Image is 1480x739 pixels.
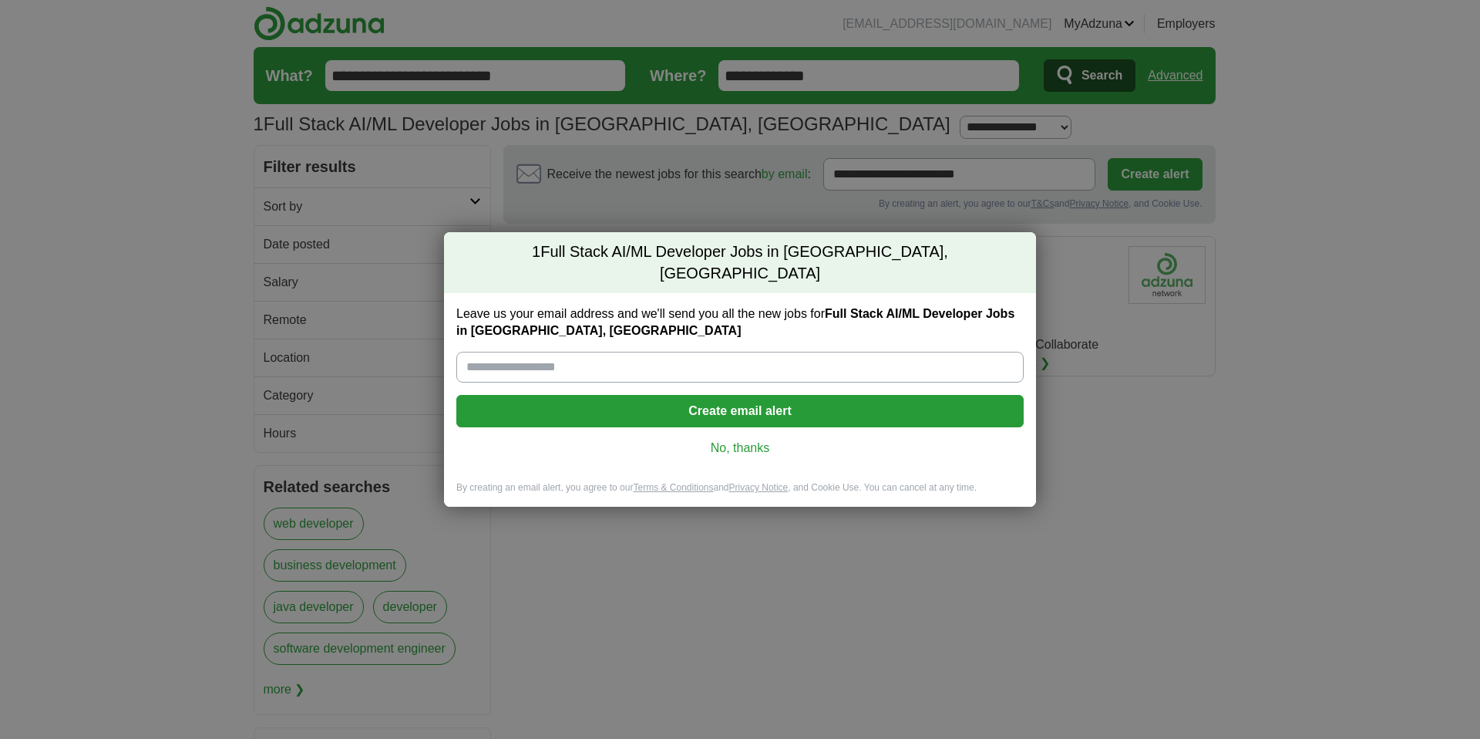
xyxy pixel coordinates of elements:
div: By creating an email alert, you agree to our and , and Cookie Use. You can cancel at any time. [444,481,1036,507]
a: Privacy Notice [729,482,789,493]
a: No, thanks [469,440,1011,457]
a: Terms & Conditions [633,482,713,493]
span: 1 [532,241,540,263]
button: Create email alert [456,395,1024,427]
h2: Full Stack AI/ML Developer Jobs in [GEOGRAPHIC_DATA], [GEOGRAPHIC_DATA] [444,232,1036,293]
label: Leave us your email address and we'll send you all the new jobs for [456,305,1024,339]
